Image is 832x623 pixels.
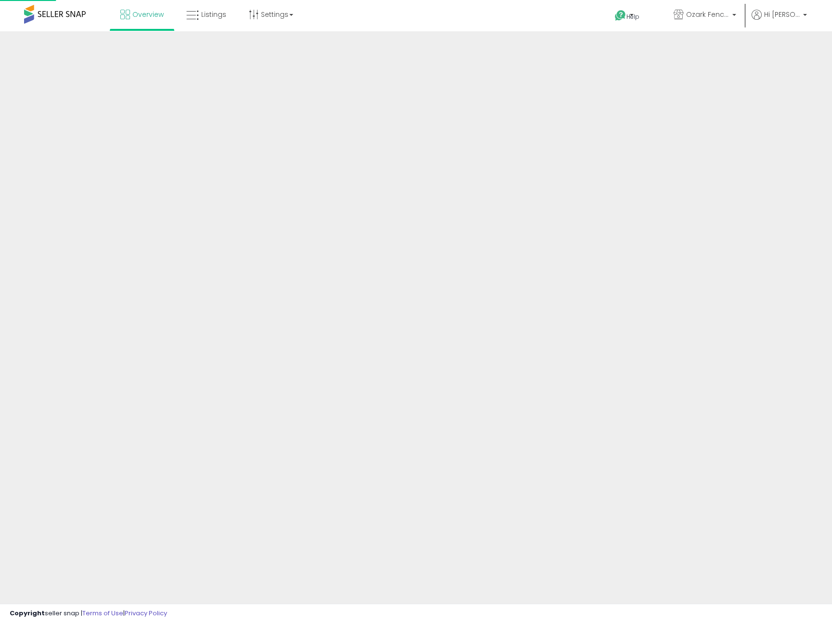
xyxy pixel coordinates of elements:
span: Ozark Fence & Supply [686,10,729,19]
span: Help [626,13,639,21]
span: Overview [132,10,164,19]
a: Help [607,2,658,31]
a: Hi [PERSON_NAME] [752,10,807,31]
span: Hi [PERSON_NAME] [764,10,800,19]
span: Listings [201,10,226,19]
i: Get Help [614,10,626,22]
